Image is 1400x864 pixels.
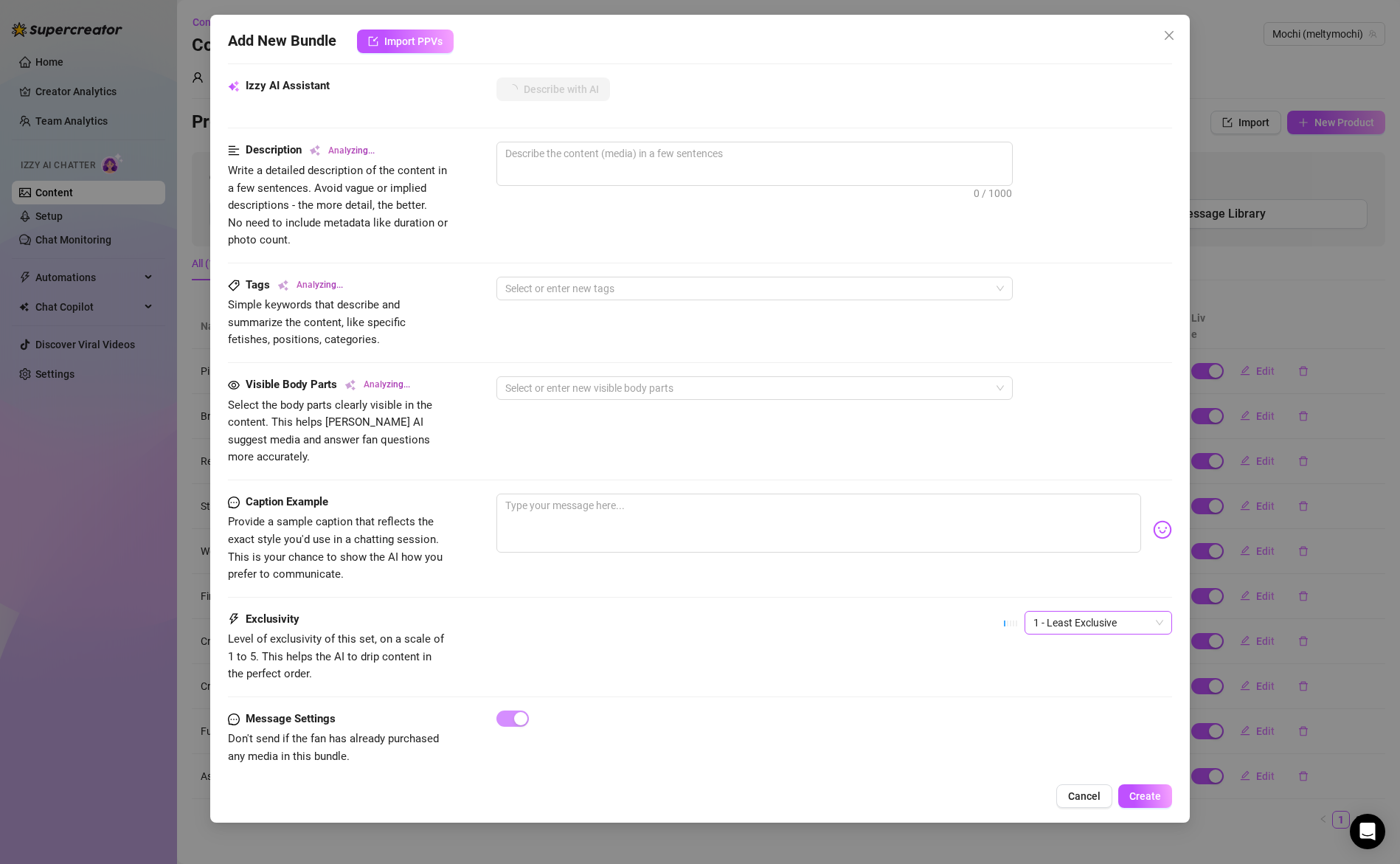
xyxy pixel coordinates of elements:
button: Import PPVs [357,30,454,53]
span: 1 - Least Exclusive [1033,612,1163,634]
strong: Message Settings [246,712,336,725]
span: Don't send if the fan has already purchased any media in this bundle. [228,732,439,763]
span: Provide a sample caption that reflects the exact style you'd use in a chatting session. This is y... [228,515,443,581]
span: Create [1129,790,1161,802]
button: Close [1157,24,1181,47]
span: align-left [228,142,240,159]
span: import [368,36,378,46]
span: eye [228,379,240,391]
span: close [1163,30,1175,41]
button: Cancel [1056,784,1112,808]
span: Add New Bundle [228,30,336,53]
span: tag [228,280,240,291]
span: Analyzing... [364,378,410,392]
span: Import PPVs [384,35,443,47]
span: message [228,494,240,511]
button: Describe with AI [496,77,610,101]
strong: Visible Body Parts [246,378,337,391]
span: Close [1157,30,1181,41]
strong: Izzy AI Assistant [246,79,330,92]
strong: Exclusivity [246,612,299,626]
span: message [228,711,240,728]
span: thunderbolt [228,611,240,629]
strong: Description [246,143,302,156]
span: Select the body parts clearly visible in the content. This helps [PERSON_NAME] AI suggest media a... [228,398,432,464]
span: Analyzing... [297,278,343,292]
span: Analyzing... [328,144,375,158]
span: Cancel [1068,790,1101,802]
span: Level of exclusivity of this set, on a scale of 1 to 5. This helps the AI to drip content in the ... [228,632,444,680]
span: Write a detailed description of the content in a few sentences. Avoid vague or implied descriptio... [228,164,448,246]
span: Simple keywords that describe and summarize the content, like specific fetishes, positions, categ... [228,298,406,346]
div: Open Intercom Messenger [1350,814,1385,849]
strong: Caption Example [246,495,328,508]
strong: Tags [246,278,270,291]
img: svg%3e [1153,520,1172,539]
button: Create [1118,784,1172,808]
